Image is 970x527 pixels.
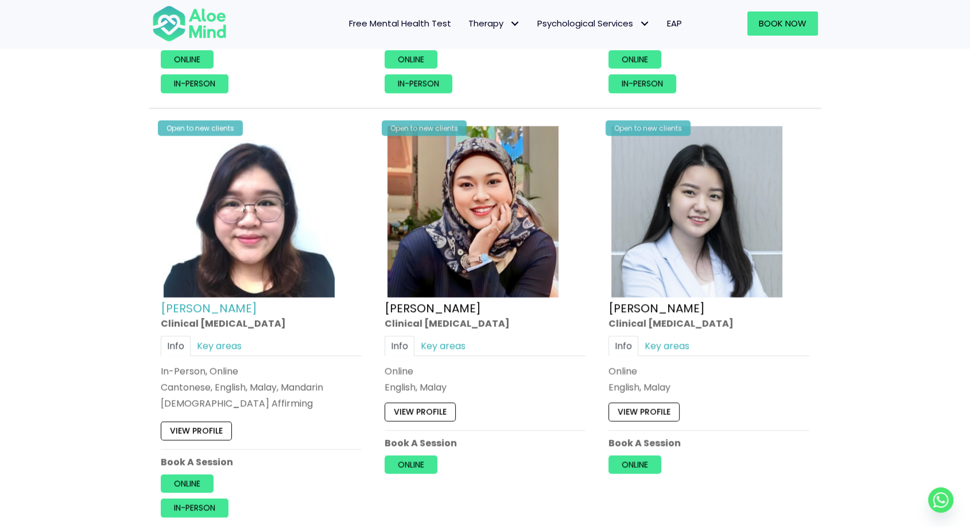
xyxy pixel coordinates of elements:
[340,11,460,36] a: Free Mental Health Test
[161,299,257,316] a: [PERSON_NAME]
[385,402,456,421] a: View profile
[161,75,228,93] a: In-person
[506,16,523,32] span: Therapy: submenu
[667,17,682,29] span: EAP
[161,498,228,517] a: In-person
[387,126,558,297] img: Yasmin Clinical Psychologist
[537,17,650,29] span: Psychological Services
[460,11,529,36] a: TherapyTherapy: submenu
[608,436,809,449] p: Book A Session
[608,50,661,68] a: Online
[759,17,806,29] span: Book Now
[747,11,818,36] a: Book Now
[638,336,696,356] a: Key areas
[191,336,248,356] a: Key areas
[385,50,437,68] a: Online
[608,299,705,316] a: [PERSON_NAME]
[468,17,520,29] span: Therapy
[385,316,585,329] div: Clinical [MEDICAL_DATA]
[611,126,782,297] img: Yen Li Clinical Psychologist
[608,75,676,93] a: In-person
[608,380,809,394] p: English, Malay
[636,16,653,32] span: Psychological Services: submenu
[606,120,690,136] div: Open to new clients
[161,397,362,410] div: [DEMOGRAPHIC_DATA] Affirming
[164,126,335,297] img: Wei Shan_Profile-300×300
[414,336,472,356] a: Key areas
[349,17,451,29] span: Free Mental Health Test
[608,455,661,474] a: Online
[161,364,362,378] div: In-Person, Online
[161,316,362,329] div: Clinical [MEDICAL_DATA]
[161,455,362,468] p: Book A Session
[928,487,953,513] a: Whatsapp
[608,336,638,356] a: Info
[385,380,585,394] p: English, Malay
[529,11,658,36] a: Psychological ServicesPsychological Services: submenu
[152,5,227,43] img: Aloe mind Logo
[161,336,191,356] a: Info
[608,402,680,421] a: View profile
[608,316,809,329] div: Clinical [MEDICAL_DATA]
[385,455,437,474] a: Online
[385,364,585,378] div: Online
[242,11,690,36] nav: Menu
[158,120,243,136] div: Open to new clients
[161,474,214,493] a: Online
[382,120,467,136] div: Open to new clients
[161,421,232,440] a: View profile
[385,336,414,356] a: Info
[161,50,214,68] a: Online
[385,75,452,93] a: In-person
[161,380,362,394] p: Cantonese, English, Malay, Mandarin
[385,299,481,316] a: [PERSON_NAME]
[658,11,690,36] a: EAP
[608,364,809,378] div: Online
[385,436,585,449] p: Book A Session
